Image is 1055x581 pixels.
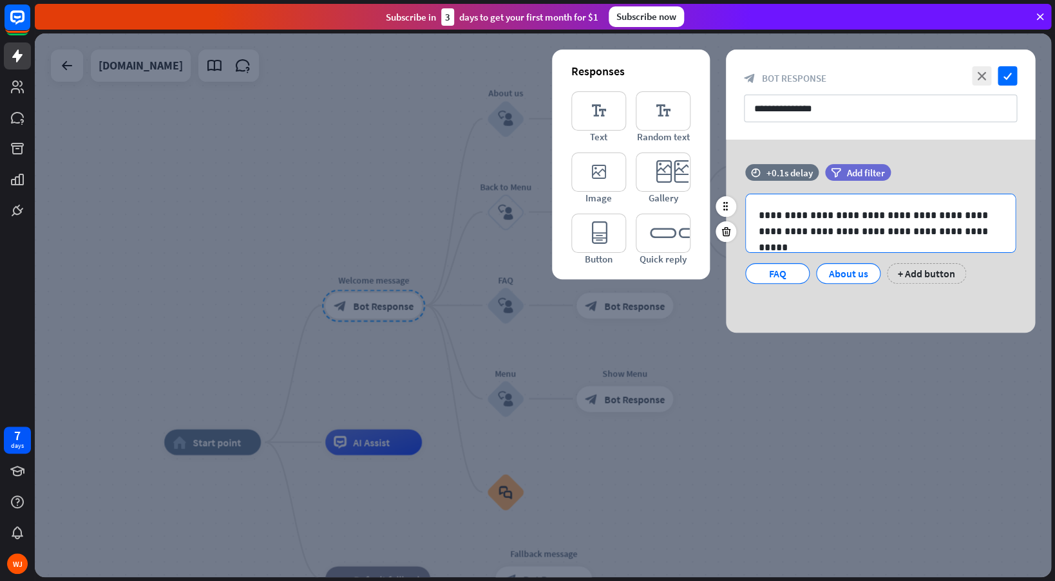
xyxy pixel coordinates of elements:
div: days [11,441,24,450]
button: Open LiveChat chat widget [10,5,49,44]
div: 3 [441,8,454,26]
div: Subscribe in days to get your first month for $1 [386,8,598,26]
span: Add filter [847,167,885,179]
div: WJ [7,553,28,574]
i: check [998,66,1017,86]
a: 7 days [4,427,31,454]
i: block_bot_response [744,73,756,84]
div: Subscribe now [609,6,684,27]
i: close [972,66,991,86]
div: + Add button [887,263,966,284]
div: FAQ [756,264,799,283]
span: Bot Response [762,72,826,84]
i: filter [831,168,841,178]
div: +0.1s delay [766,167,813,179]
div: About us [827,264,870,283]
i: time [751,168,761,177]
div: 7 [14,430,21,441]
